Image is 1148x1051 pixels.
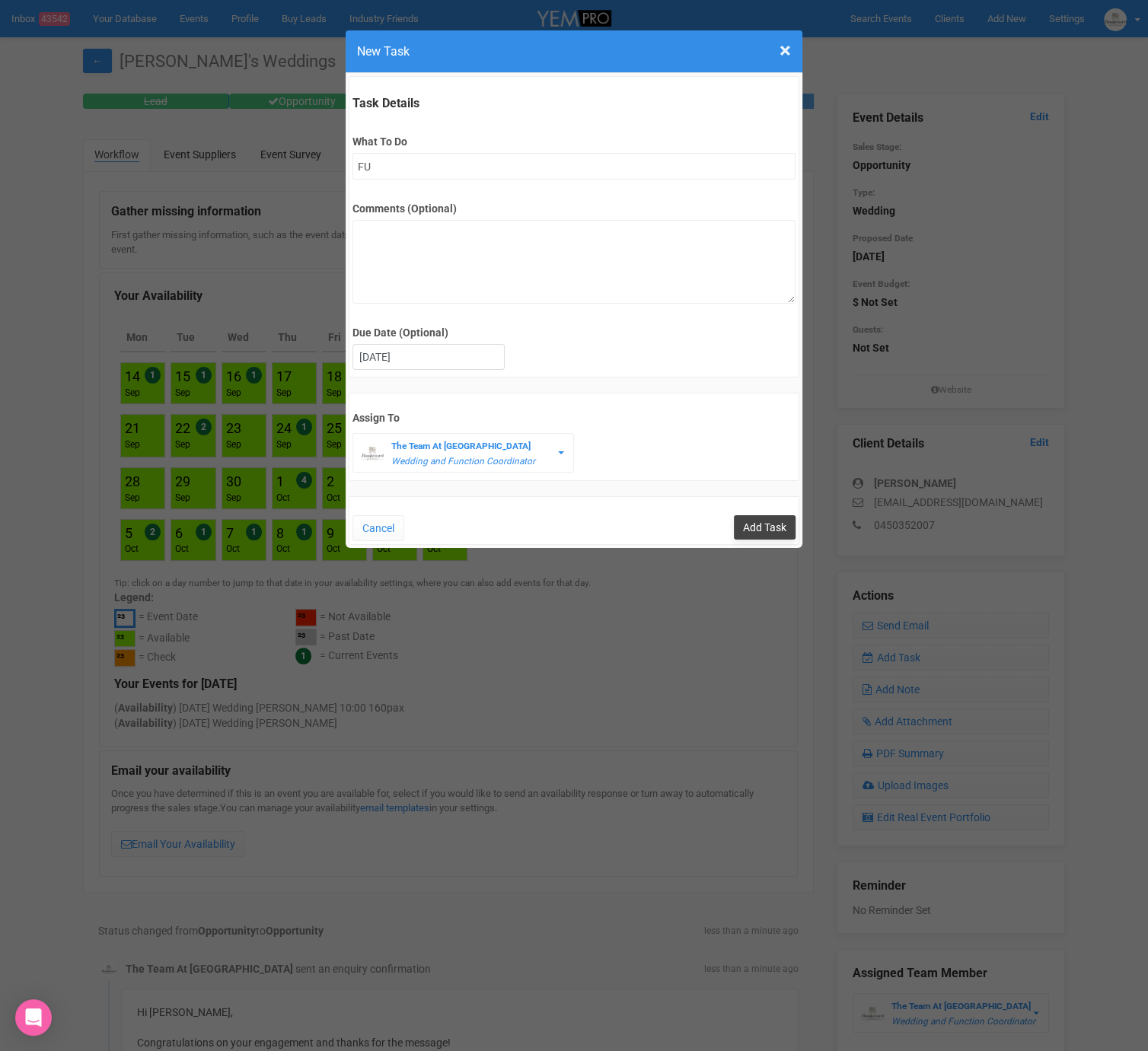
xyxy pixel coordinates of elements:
[352,325,795,340] label: Due Date (Optional)
[780,38,791,63] span: ×
[352,134,795,149] label: What To Do
[391,441,531,451] strong: The Team At [GEOGRAPHIC_DATA]
[352,515,404,541] button: Cancel
[361,442,384,465] img: BGLogo.jpg
[352,410,795,425] label: Assign To
[357,42,791,61] h4: New Task
[15,999,52,1036] div: Open Intercom Messenger
[353,345,504,370] div: [DATE]
[391,456,535,467] em: Wedding and Function Coordinator
[352,201,795,216] label: Comments (Optional)
[352,95,795,113] legend: Task Details
[734,515,796,540] input: Add Task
